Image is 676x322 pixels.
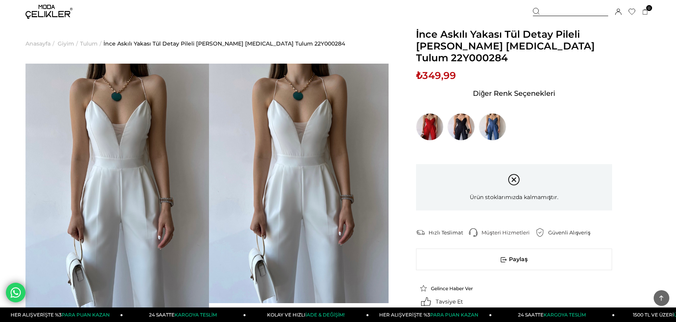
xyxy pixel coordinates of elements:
span: PARA PUAN KAZAN [430,312,478,318]
span: ₺349,99 [416,70,456,81]
span: Diğer Renk Seçenekleri [473,87,555,100]
a: Gelince Haber Ver [420,285,478,292]
a: 24 SAATTEKARGOYA TESLİM [492,307,615,322]
img: İnce Askılı Yakası Tül Detay Pileli Saul Kadın Beyaz Tulum 22Y000284 [209,64,389,303]
img: shipping.png [416,228,425,237]
div: Müşteri Hizmetleri [482,229,536,236]
a: 24 SAATTEKARGOYA TESLİM [123,307,246,322]
span: İnce Askılı Yakası Tül Detay Pileli [PERSON_NAME] [MEDICAL_DATA] Tulum 22Y000284 [416,28,612,64]
a: 0 [642,9,648,15]
a: KOLAY VE HIZLIİADE & DEĞİŞİM! [246,307,369,322]
span: Gelince Haber Ver [431,285,473,291]
li: > [25,24,56,64]
span: KARGOYA TESLİM [543,312,586,318]
a: HER ALIŞVERİŞTE %3PARA PUAN KAZAN [369,307,492,322]
img: logo [25,5,73,19]
div: Güvenli Alışveriş [548,229,596,236]
a: İnce Askılı Yakası Tül Detay Pileli [PERSON_NAME] [MEDICAL_DATA] Tulum 22Y000284 [104,24,345,64]
img: call-center.png [469,228,478,237]
a: Tulum [80,24,98,64]
img: security.png [536,228,544,237]
span: 0 [646,5,652,11]
span: Paylaş [416,249,612,270]
li: > [80,24,104,64]
img: İnce Askılı Yakası Tül Detay Pileli Saul Kadın Siyah Tulum 22Y000284 [447,113,475,141]
img: İnce Askılı Yakası Tül Detay Pileli Saul Kadın İndigo Tulum 22Y000284 [479,113,506,141]
video: İnce Askılı Yakası Tül Detay Pileli Saul Kadın Beyaz Tulum 22Y000284 [25,64,209,309]
span: KARGOYA TESLİM [174,312,217,318]
img: İnce Askılı Yakası Tül Detay Pileli Saul Kadın Kırmızı Tulum 22Y000284 [416,113,443,141]
div: Ürün stoklarımızda kalmamıştır. [416,164,612,210]
a: Anasayfa [25,24,51,64]
span: Tavsiye Et [436,298,463,305]
a: Giyim [58,24,74,64]
li: > [58,24,80,64]
span: PARA PUAN KAZAN [62,312,110,318]
span: İADE & DEĞİŞİM! [305,312,345,318]
div: Hızlı Teslimat [429,229,469,236]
